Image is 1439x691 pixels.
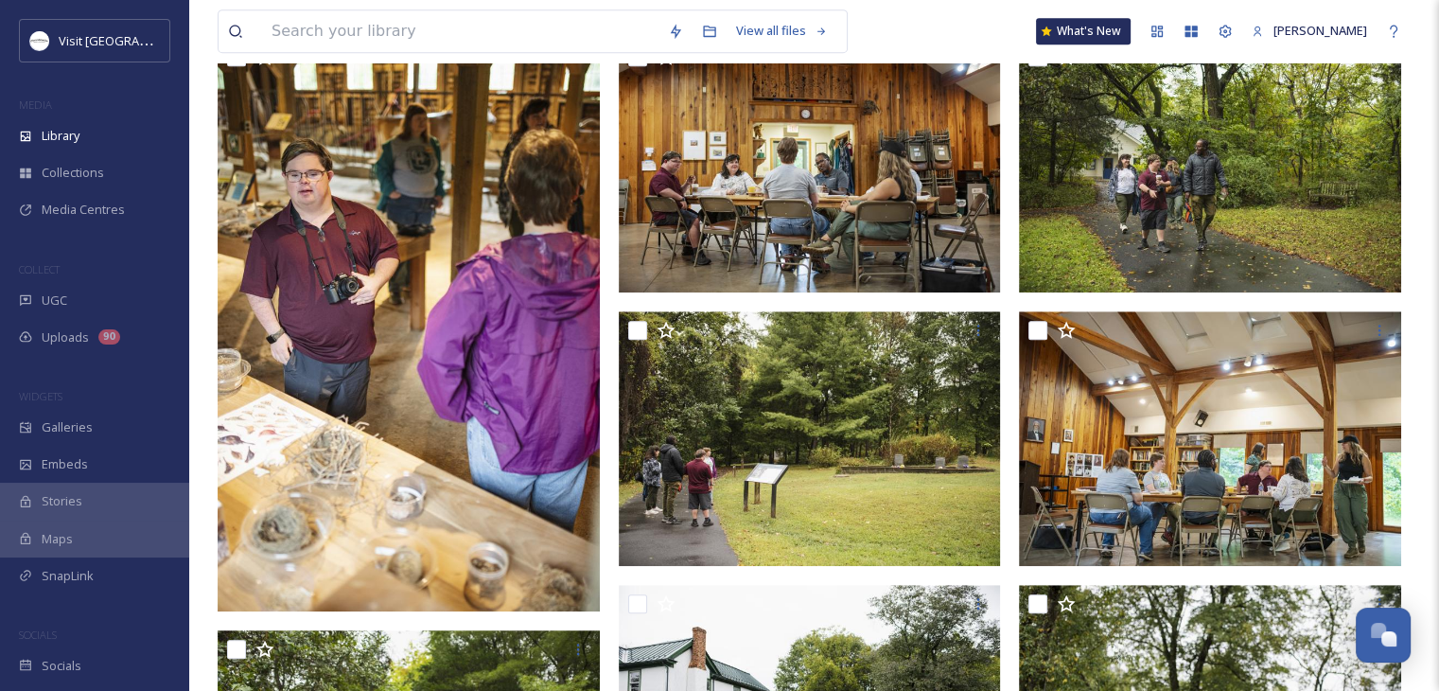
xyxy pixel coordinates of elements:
span: Collections [42,164,104,182]
button: Open Chat [1356,608,1411,663]
span: UGC [42,292,67,310]
a: [PERSON_NAME] [1242,12,1377,49]
span: Uploads [42,328,89,346]
span: SOCIALS [19,628,57,642]
img: 091725_DownsTowns_CACVB126.jpg [1019,37,1401,292]
span: SnapLink [42,567,94,585]
img: 091725_DownsTowns_CACVB102.jpg [218,38,600,611]
span: Library [42,127,79,145]
input: Search your library [262,10,658,52]
span: COLLECT [19,262,60,276]
img: 091725_DownsTowns_CACVB11.jpg [619,37,1001,292]
span: WIDGETS [19,389,62,403]
span: Stories [42,492,82,510]
img: Circle%20Logo.png [30,31,49,50]
div: 90 [98,329,120,345]
img: 091725_DownsTowns_CACVB14.jpg [1019,311,1401,567]
img: 091725_DownsTowns_CACVB137.jpg [619,311,1001,567]
span: [PERSON_NAME] [1273,22,1367,39]
span: Embeds [42,455,88,473]
span: Maps [42,530,73,548]
span: Socials [42,657,81,675]
span: MEDIA [19,97,52,112]
span: Galleries [42,418,93,436]
a: What's New [1036,18,1131,44]
span: Visit [GEOGRAPHIC_DATA] [59,31,205,49]
a: View all files [727,12,837,49]
span: Media Centres [42,201,125,219]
